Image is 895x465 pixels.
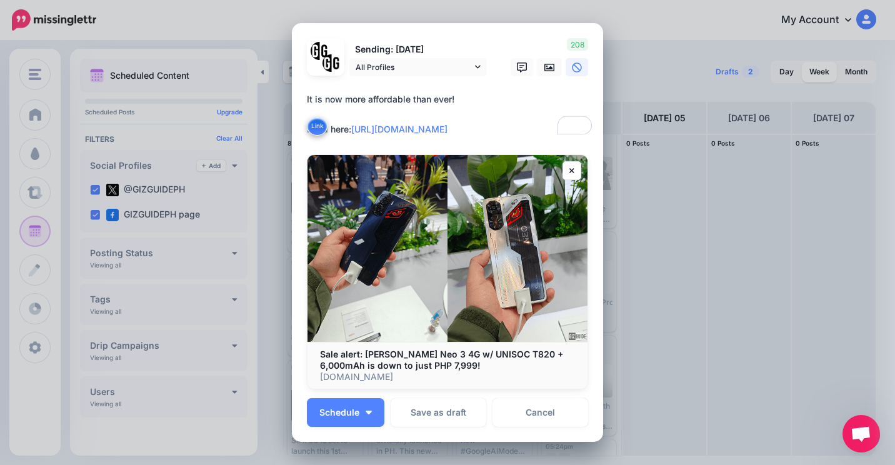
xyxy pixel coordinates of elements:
[307,92,594,137] div: It is now more affordable than ever! Read here:
[356,61,472,74] span: All Profiles
[320,349,563,371] b: Sale alert: [PERSON_NAME] Neo 3 4G w/ UNISOC T820 + 6,000mAh is down to just PHP 7,999!
[349,42,487,57] p: Sending: [DATE]
[307,155,587,341] img: Sale alert: nubia Neo 3 4G w/ UNISOC T820 + 6,000mAh is down to just PHP 7,999!
[311,42,329,60] img: 353459792_649996473822713_4483302954317148903_n-bsa138318.png
[307,398,384,427] button: Schedule
[349,58,487,76] a: All Profiles
[320,371,575,382] p: [DOMAIN_NAME]
[391,398,486,427] button: Save as draft
[319,408,359,417] span: Schedule
[307,117,327,136] button: Link
[567,38,588,51] span: 208
[492,398,588,427] a: Cancel
[307,92,594,137] textarea: To enrich screen reader interactions, please activate Accessibility in Grammarly extension settings
[366,411,372,414] img: arrow-down-white.png
[322,54,341,72] img: JT5sWCfR-79925.png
